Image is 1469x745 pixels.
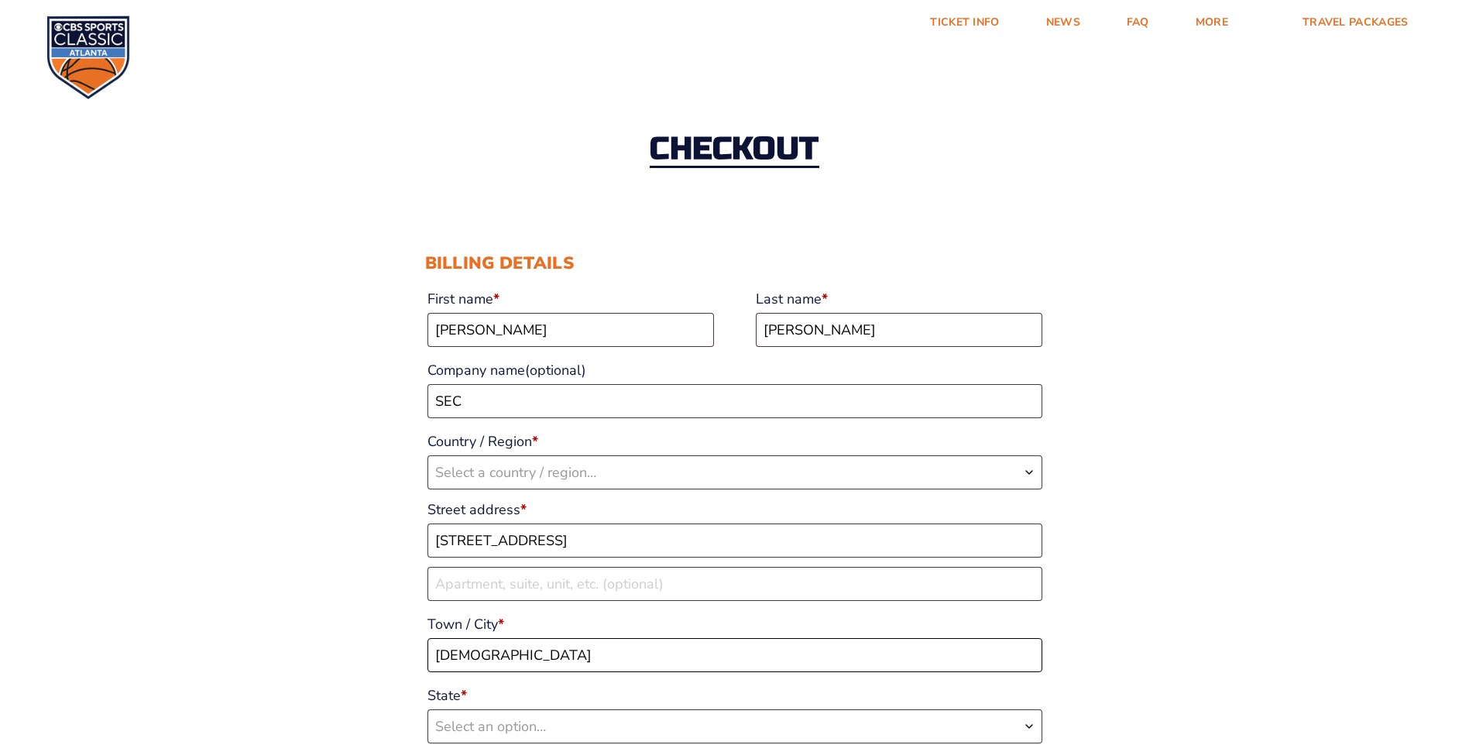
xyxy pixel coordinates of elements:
[435,463,596,482] span: Select a country / region…
[427,455,1042,489] span: Country / Region
[427,496,1042,524] label: Street address
[427,709,1042,743] span: State
[435,717,546,736] span: Select an option…
[756,285,1042,313] label: Last name
[46,15,130,99] img: CBS Sports Classic
[650,133,819,168] h2: Checkout
[525,361,586,379] span: (optional)
[427,681,1042,709] label: State
[427,567,1042,601] input: Apartment, suite, unit, etc. (optional)
[427,427,1042,455] label: Country / Region
[427,356,1042,384] label: Company name
[427,610,1042,638] label: Town / City
[427,524,1042,558] input: House number and street name
[425,253,1045,273] h3: Billing details
[427,285,714,313] label: First name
